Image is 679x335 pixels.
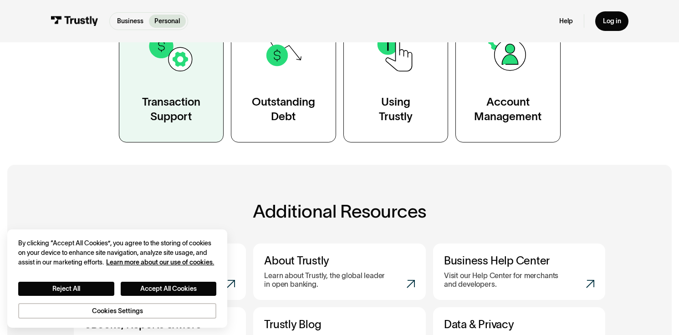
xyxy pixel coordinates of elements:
a: Help [559,17,573,25]
div: By clicking “Accept All Cookies”, you agree to the storing of cookies on your device to enhance s... [18,239,216,267]
p: Visit our Help Center for merchants and developers. [444,271,567,289]
p: Personal [154,16,180,26]
a: Personal [149,15,185,28]
p: Business [117,16,143,26]
a: More information about your privacy, opens in a new tab [106,259,214,266]
a: Business [112,15,149,28]
h3: About Trustly [264,254,414,268]
button: Cookies Settings [18,303,216,319]
a: Business Help CenterVisit our Help Center for merchants and developers. [433,244,606,300]
img: Trustly Logo [51,16,98,26]
div: Cookie banner [7,229,227,328]
a: Log in [595,11,628,30]
h3: Trustly Blog [264,318,414,331]
div: Outstanding Debt [252,95,315,124]
h3: Business Help Center [444,254,594,268]
button: Reject All [18,282,114,295]
h2: Additional Resources [74,201,606,221]
p: Learn about Trustly, the global leader in open banking. [264,271,387,289]
div: Account Management [474,95,541,124]
div: Transaction Support [142,95,200,124]
div: Log in [603,17,621,25]
a: OutstandingDebt [231,10,336,143]
a: TransactionSupport [119,10,224,143]
a: About TrustlyLearn about Trustly, the global leader in open banking. [253,244,426,300]
h3: Data & Privacy [444,318,594,331]
button: Accept All Cookies [121,282,216,295]
a: AccountManagement [455,10,561,143]
a: UsingTrustly [343,10,449,143]
div: Using Trustly [379,95,413,124]
div: Privacy [18,239,216,319]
